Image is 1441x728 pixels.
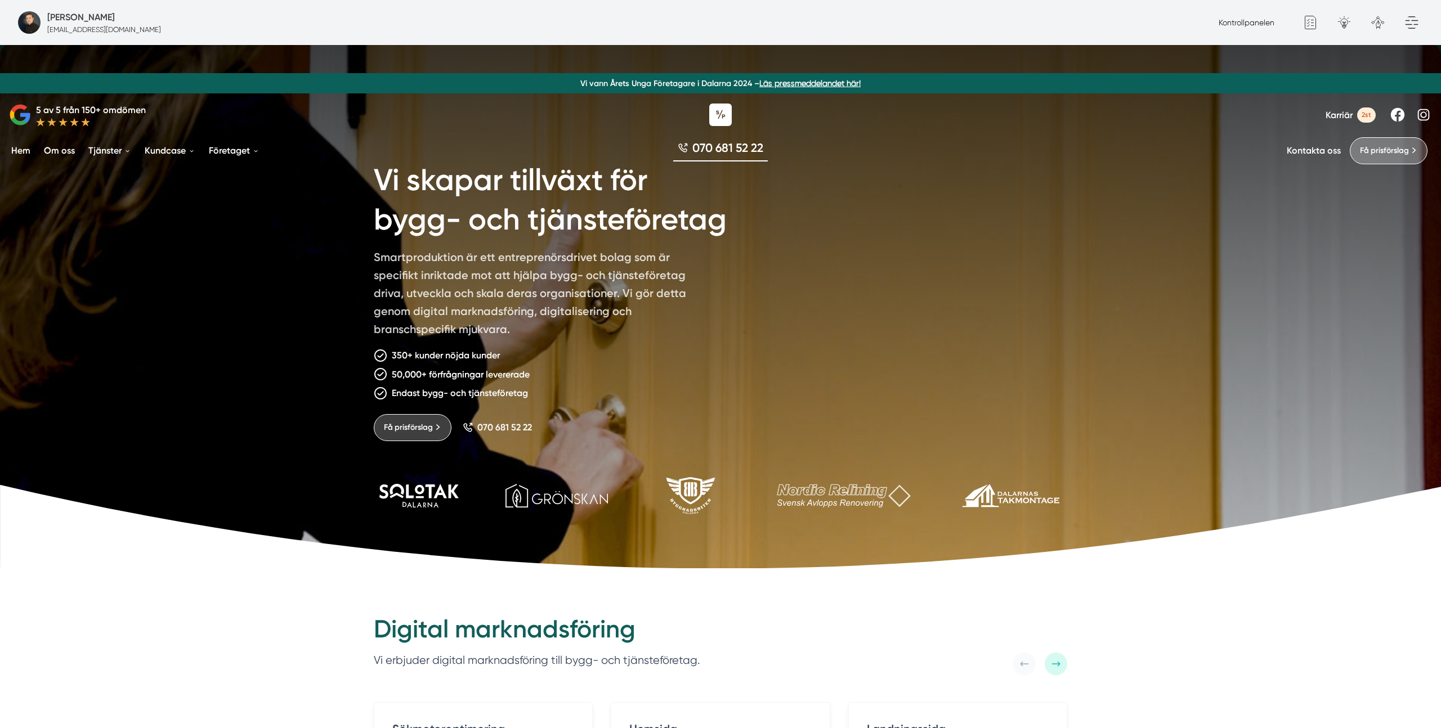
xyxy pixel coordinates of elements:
[384,421,433,434] span: Få prisförslag
[392,348,500,362] p: 350+ kunder nöjda kunder
[36,103,146,117] p: 5 av 5 från 150+ omdömen
[392,367,530,381] p: 50,000+ förfrågningar levererade
[1357,107,1376,123] span: 2st
[374,147,767,248] h1: Vi skapar tillväxt för bygg- och tjänsteföretag
[42,136,77,165] a: Om oss
[86,136,133,165] a: Tjänster
[692,140,763,156] span: 070 681 52 22
[374,651,700,669] p: Vi erbjuder digital marknadsföring till bygg- och tjänsteföretag.
[1287,145,1341,156] a: Kontakta oss
[1350,137,1427,164] a: Få prisförslag
[477,422,532,433] span: 070 681 52 22
[759,79,861,88] a: Läs pressmeddelandet här!
[463,422,532,433] a: 070 681 52 22
[47,10,115,24] h5: Super Administratör
[374,414,451,441] a: Få prisförslag
[18,11,41,34] img: foretagsbild-pa-smartproduktion-ett-foretag-i-dalarnas-lan-2023.jpg
[1326,110,1353,120] span: Karriär
[9,136,33,165] a: Hem
[392,386,528,400] p: Endast bygg- och tjänsteföretag
[142,136,198,165] a: Kundcase
[1360,145,1409,157] span: Få prisförslag
[673,140,768,161] a: 070 681 52 22
[1219,18,1274,27] a: Kontrollpanelen
[374,248,698,343] p: Smartproduktion är ett entreprenörsdrivet bolag som är specifikt inriktade mot att hjälpa bygg- o...
[207,136,262,165] a: Företaget
[5,78,1436,89] p: Vi vann Årets Unga Företagare i Dalarna 2024 –
[47,24,161,35] p: [EMAIL_ADDRESS][DOMAIN_NAME]
[374,613,700,651] h2: Digital marknadsföring
[1326,107,1376,123] a: Karriär 2st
